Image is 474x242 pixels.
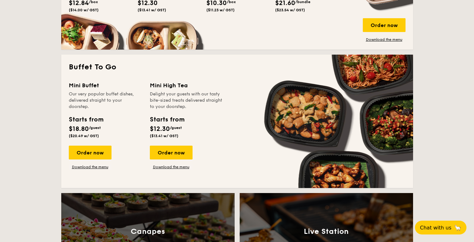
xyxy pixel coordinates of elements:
[69,146,112,159] div: Order now
[150,115,184,124] div: Starts from
[69,125,89,133] span: $18.80
[150,146,193,159] div: Order now
[454,224,461,231] span: 🦙
[69,134,99,138] span: ($20.49 w/ GST)
[415,221,466,234] button: Chat with us🦙
[150,125,170,133] span: $12.30
[89,126,101,130] span: /guest
[69,62,406,72] h2: Buffet To Go
[69,115,103,124] div: Starts from
[420,225,451,231] span: Chat with us
[206,8,235,12] span: ($11.23 w/ GST)
[150,91,223,110] div: Delight your guests with our tasty bite-sized treats delivered straight to your doorstep.
[170,126,182,130] span: /guest
[150,81,223,90] div: Mini High Tea
[131,227,165,236] h3: Canapes
[69,8,99,12] span: ($14.00 w/ GST)
[150,134,178,138] span: ($13.41 w/ GST)
[363,18,406,32] div: Order now
[150,164,193,169] a: Download the menu
[69,164,112,169] a: Download the menu
[304,227,349,236] h3: Live Station
[363,37,406,42] a: Download the menu
[138,8,166,12] span: ($13.41 w/ GST)
[69,91,142,110] div: Our very popular buffet dishes, delivered straight to your doorstep.
[69,81,142,90] div: Mini Buffet
[275,8,305,12] span: ($23.54 w/ GST)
